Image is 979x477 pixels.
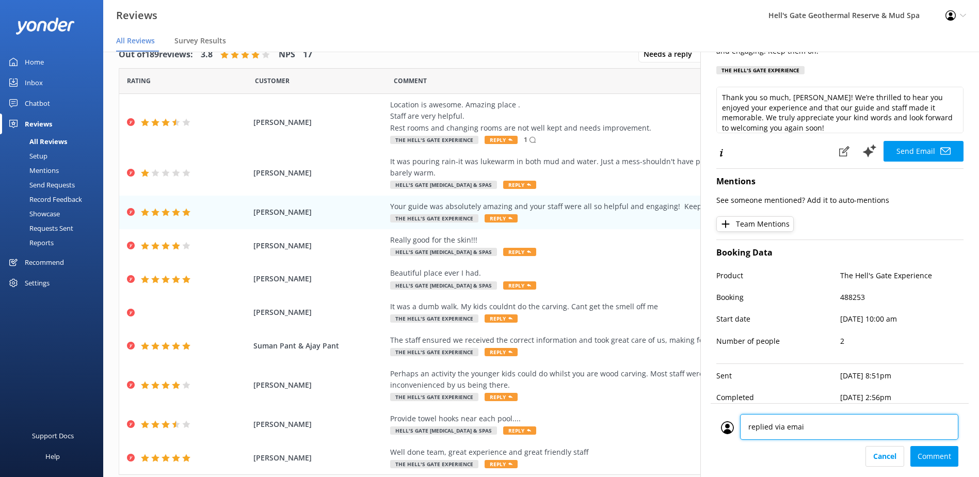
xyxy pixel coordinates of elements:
div: Well done team, great experience and great friendly staff [390,447,860,458]
span: [PERSON_NAME] [253,273,385,284]
div: Really good for the skin!!! [390,234,860,246]
p: Sent [716,370,840,381]
span: [PERSON_NAME] [253,379,385,391]
div: Beautiful place ever I had. [390,267,860,279]
span: Reply [503,248,536,256]
h4: Mentions [716,175,964,188]
p: Booking [716,292,840,303]
span: Reply [503,181,536,189]
span: All Reviews [116,36,155,46]
div: Reports [6,235,54,250]
span: [PERSON_NAME] [253,167,385,179]
h4: 17 [303,48,312,61]
img: yonder-white-logo.png [15,18,75,35]
span: [PERSON_NAME] [253,117,385,128]
div: Record Feedback [6,192,82,206]
a: Send Requests [6,178,103,192]
a: Setup [6,149,103,163]
span: Reply [485,348,518,356]
a: Mentions [6,163,103,178]
span: Hell's Gate [MEDICAL_DATA] & Spas [390,281,497,290]
div: Settings [25,273,50,293]
p: Product [716,270,840,281]
div: Support Docs [32,425,74,446]
div: Setup [6,149,47,163]
span: The Hell's Gate Experience [390,393,478,401]
span: The Hell's Gate Experience [390,348,478,356]
div: It was pouring rain-it was lukewarm in both mud and water. Just a mess-shouldn't have people goin... [390,156,860,179]
span: Reply [485,214,518,222]
div: Showcase [6,206,60,221]
div: Location is awesome. Amazing place . Staff are very helpful. Rest rooms and changing rooms are no... [390,99,860,134]
div: The staff ensured we received the correct information and took great care of us, making for a tru... [390,335,860,346]
h3: Reviews [116,7,157,24]
button: Send Email [884,141,964,162]
div: Help [45,446,60,467]
div: Your guide was absolutely amazing and your staff were all so helpful and engaging! Keep them on! [390,201,860,212]
h4: Booking Data [716,246,964,260]
div: Send Requests [6,178,75,192]
span: [PERSON_NAME] [253,240,385,251]
p: Number of people [716,336,840,347]
span: The Hell's Gate Experience [390,136,478,144]
textarea: Thank you so much, [PERSON_NAME]! We’re thrilled to hear you enjoyed your experience and that our... [716,87,964,133]
p: 1 [524,135,527,145]
span: The Hell's Gate Experience [390,314,478,323]
div: The Hell's Gate Experience [716,66,805,74]
button: Team Mentions [716,216,794,232]
span: Date [255,76,290,86]
img: user_profile.svg [721,421,734,434]
p: Completed [716,392,840,403]
span: Hell's Gate [MEDICAL_DATA] & Spas [390,181,497,189]
span: [PERSON_NAME] [253,419,385,430]
div: It was a dumb walk. My kids couldnt do the carving. Cant get the smell off me [390,301,860,312]
p: [DATE] 8:51pm [840,370,964,381]
div: Recommend [25,252,64,273]
span: [PERSON_NAME] [253,307,385,318]
p: 488253 [840,292,964,303]
div: Inbox [25,72,43,93]
span: The Hell's Gate Experience [390,214,478,222]
div: Requests Sent [6,221,73,235]
p: [DATE] 2:56pm [840,392,964,403]
p: The Hell's Gate Experience [840,270,964,281]
p: 2 [840,336,964,347]
p: [DATE] 10:00 am [840,313,964,325]
p: See someone mentioned? Add it to auto-mentions [716,195,964,206]
a: Requests Sent [6,221,103,235]
span: Hell's Gate [MEDICAL_DATA] & Spas [390,248,497,256]
span: [PERSON_NAME] [253,206,385,218]
button: Cancel [865,446,904,467]
button: Comment [910,446,958,467]
span: The Hell's Gate Experience [390,460,478,468]
a: Reports [6,235,103,250]
a: All Reviews [6,134,103,149]
div: Home [25,52,44,72]
h4: Out of 189 reviews: [119,48,193,61]
span: Date [127,76,151,86]
h4: 3.8 [201,48,213,61]
span: Reply [485,136,518,144]
textarea: replied via em [740,414,958,440]
div: Provide towel hooks near each pool.... [390,413,860,424]
span: Needs a reply [644,49,698,60]
span: Reply [485,460,518,468]
span: Hell's Gate [MEDICAL_DATA] & Spas [390,426,497,435]
a: Showcase [6,206,103,221]
span: Reply [485,393,518,401]
span: Reply [503,281,536,290]
a: Record Feedback [6,192,103,206]
div: Chatbot [25,93,50,114]
span: Reply [485,314,518,323]
span: Suman Pant & Ajay Pant [253,340,385,352]
div: Mentions [6,163,59,178]
span: [PERSON_NAME] [253,452,385,464]
span: Reply [503,426,536,435]
span: Survey Results [174,36,226,46]
p: Start date [716,313,840,325]
div: All Reviews [6,134,67,149]
div: Reviews [25,114,52,134]
h4: NPS [279,48,295,61]
span: Question [394,76,427,86]
div: Perhaps an activity the younger kids could do whilst you are wood carving. Most staff were polite... [390,368,860,391]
